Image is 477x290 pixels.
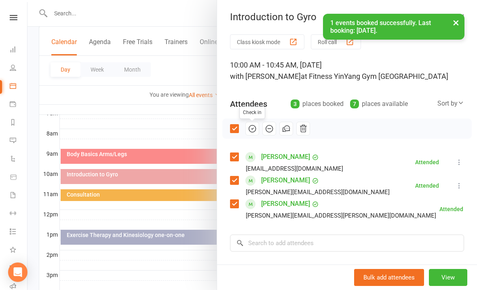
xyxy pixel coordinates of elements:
div: [PERSON_NAME][EMAIL_ADDRESS][DOMAIN_NAME] [246,187,390,197]
div: Introduction to Gyro [217,11,477,23]
button: × [449,14,463,31]
div: 10:00 AM - 10:45 AM, [DATE] [230,59,464,82]
div: [PERSON_NAME][EMAIL_ADDRESS][PERSON_NAME][DOMAIN_NAME] [246,210,436,221]
button: Bulk add attendees [354,269,424,286]
a: What's New [10,241,28,260]
div: Attended [415,159,439,165]
div: Sort by [437,98,464,109]
div: 7 [350,99,359,108]
div: Open Intercom Messenger [8,262,27,282]
div: [EMAIL_ADDRESS][DOMAIN_NAME] [246,163,343,174]
a: [PERSON_NAME] [261,150,310,163]
a: Reports [10,114,28,132]
div: Attended [439,206,463,212]
a: [PERSON_NAME] [261,197,310,210]
div: Check in [239,106,265,119]
input: Search to add attendees [230,235,464,252]
a: General attendance kiosk mode [10,260,28,278]
div: Attendees [230,98,267,110]
span: with [PERSON_NAME] [230,72,301,80]
span: at Fitness YinYang Gym [GEOGRAPHIC_DATA] [301,72,448,80]
div: Attended [415,183,439,188]
div: 1 events booked successfully. Last booking: [DATE]. [323,14,464,40]
a: Product Sales [10,169,28,187]
button: View [429,269,467,286]
a: People [10,59,28,78]
a: Calendar [10,78,28,96]
a: Payments [10,96,28,114]
a: [PERSON_NAME] [261,174,310,187]
a: Dashboard [10,41,28,59]
div: places available [350,98,408,110]
div: places booked [291,98,344,110]
div: 3 [291,99,300,108]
